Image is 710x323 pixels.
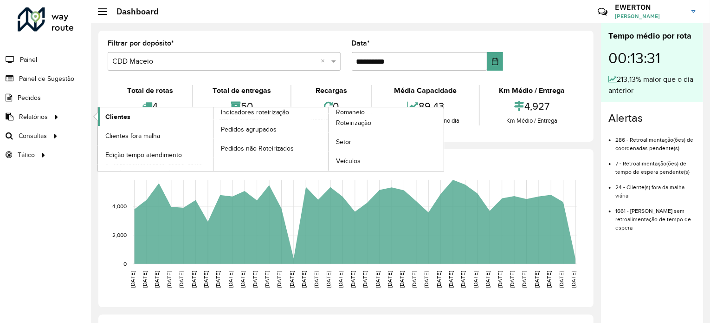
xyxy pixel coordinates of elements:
[301,271,307,288] text: [DATE]
[546,271,552,288] text: [DATE]
[482,116,582,125] div: Km Médio / Entrega
[608,112,696,125] h4: Alertas
[166,271,172,288] text: [DATE]
[482,96,582,116] div: 4,927
[336,137,351,147] span: Setor
[129,271,136,288] text: [DATE]
[98,126,213,145] a: Clientes fora malha
[399,271,405,288] text: [DATE]
[411,271,417,288] text: [DATE]
[374,85,476,96] div: Média Capacidade
[252,271,258,288] text: [DATE]
[221,144,294,153] span: Pedidos não Roteirizados
[19,112,48,122] span: Relatórios
[336,156,361,166] span: Veículos
[558,271,564,288] text: [DATE]
[108,38,174,49] label: Filtrar por depósito
[534,271,540,288] text: [DATE]
[110,85,190,96] div: Total de rotas
[123,261,127,267] text: 0
[110,96,190,116] div: 4
[608,30,696,42] div: Tempo médio por rota
[336,118,371,128] span: Roteirização
[98,145,213,164] a: Edição tempo atendimento
[615,200,696,232] li: 1661 - [PERSON_NAME] sem retroalimentação de tempo de espera
[107,7,159,17] h2: Dashboard
[615,129,696,152] li: 286 - Retroalimentação(ões) de coordenadas pendente(s)
[487,52,503,71] button: Choose Date
[321,56,329,67] span: Clear all
[570,271,576,288] text: [DATE]
[325,271,331,288] text: [DATE]
[18,93,41,103] span: Pedidos
[98,107,329,171] a: Indicadores roteirização
[19,74,74,84] span: Painel de Sugestão
[352,38,370,49] label: Data
[203,271,209,288] text: [DATE]
[374,271,381,288] text: [DATE]
[239,271,245,288] text: [DATE]
[608,74,696,96] div: 213,13% maior que o dia anterior
[213,139,329,158] a: Pedidos não Roteirizados
[509,271,515,288] text: [DATE]
[472,271,478,288] text: [DATE]
[294,96,369,116] div: 0
[313,271,319,288] text: [DATE]
[178,271,184,288] text: [DATE]
[329,114,444,132] a: Roteirização
[18,150,35,160] span: Tático
[593,2,613,22] a: Contato Rápido
[227,271,233,288] text: [DATE]
[350,271,356,288] text: [DATE]
[264,271,270,288] text: [DATE]
[615,152,696,176] li: 7 - Retroalimentação(ões) de tempo de espera pendente(s)
[195,85,288,96] div: Total de entregas
[374,96,476,116] div: 89,43
[423,271,429,288] text: [DATE]
[615,3,684,12] h3: EWERTON
[277,271,283,288] text: [DATE]
[142,271,148,288] text: [DATE]
[329,152,444,171] a: Veículos
[105,131,160,141] span: Clientes fora malha
[213,120,329,138] a: Pedidos agrupados
[154,271,160,288] text: [DATE]
[362,271,368,288] text: [DATE]
[112,203,127,209] text: 4,000
[105,112,130,122] span: Clientes
[482,85,582,96] div: Km Médio / Entrega
[615,176,696,200] li: 24 - Cliente(s) fora da malha viária
[20,55,37,65] span: Painel
[338,271,344,288] text: [DATE]
[522,271,528,288] text: [DATE]
[221,125,277,134] span: Pedidos agrupados
[497,271,503,288] text: [DATE]
[221,107,290,117] span: Indicadores roteirização
[608,42,696,74] div: 00:13:31
[112,232,127,238] text: 2,000
[615,12,684,20] span: [PERSON_NAME]
[215,271,221,288] text: [DATE]
[329,133,444,152] a: Setor
[98,107,213,126] a: Clientes
[19,131,47,141] span: Consultas
[294,85,369,96] div: Recargas
[336,107,365,117] span: Romaneio
[460,271,466,288] text: [DATE]
[436,271,442,288] text: [DATE]
[448,271,454,288] text: [DATE]
[195,96,288,116] div: 50
[213,107,444,171] a: Romaneio
[105,150,182,160] span: Edição tempo atendimento
[191,271,197,288] text: [DATE]
[289,271,295,288] text: [DATE]
[387,271,393,288] text: [DATE]
[484,271,491,288] text: [DATE]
